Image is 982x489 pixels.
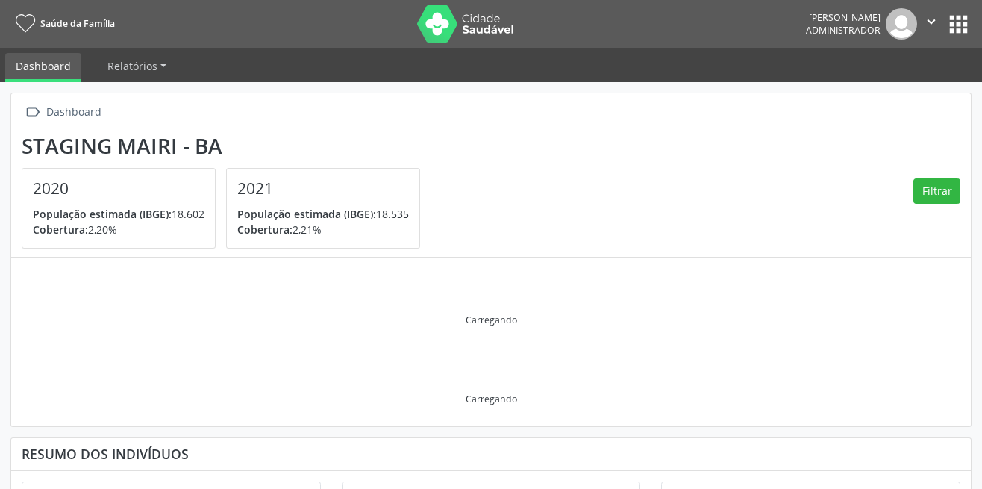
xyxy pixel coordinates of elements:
i:  [923,13,939,30]
button:  [917,8,945,40]
p: 2,20% [33,222,204,237]
p: 2,21% [237,222,409,237]
span: Cobertura: [33,222,88,237]
a: Relatórios [97,53,177,79]
h4: 2020 [33,179,204,198]
h4: 2021 [237,179,409,198]
div: [PERSON_NAME] [806,11,881,24]
span: Relatórios [107,59,157,73]
div: Carregando [466,393,517,405]
i:  [22,102,43,123]
button: apps [945,11,972,37]
div: Resumo dos indivíduos [22,446,960,462]
span: População estimada (IBGE): [33,207,172,221]
p: 18.535 [237,206,409,222]
button: Filtrar [913,178,960,204]
div: Carregando [466,314,517,326]
a:  Dashboard [22,102,104,123]
p: 18.602 [33,206,204,222]
span: Saúde da Família [40,17,115,30]
div: Staging Mairi - BA [22,134,431,158]
a: Saúde da Família [10,11,115,36]
img: img [886,8,917,40]
span: População estimada (IBGE): [237,207,376,221]
div: Dashboard [43,102,104,123]
a: Dashboard [5,53,81,82]
span: Cobertura: [237,222,293,237]
span: Administrador [806,24,881,37]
